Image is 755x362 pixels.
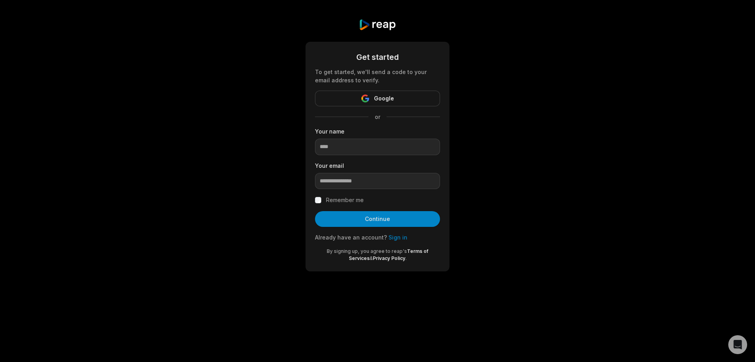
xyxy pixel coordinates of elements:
span: By signing up, you agree to reap's [327,248,407,254]
span: Google [374,94,394,103]
div: Open Intercom Messenger [728,335,747,354]
label: Your name [315,127,440,136]
div: To get started, we'll send a code to your email address to verify. [315,68,440,84]
label: Remember me [326,195,364,205]
a: Privacy Policy [373,255,405,261]
span: Already have an account? [315,234,387,241]
span: & [370,255,373,261]
a: Sign in [389,234,407,241]
button: Google [315,91,440,106]
div: Get started [315,51,440,63]
img: reap [359,19,396,31]
label: Your email [315,162,440,170]
span: or [368,113,387,121]
button: Continue [315,211,440,227]
span: . [405,255,407,261]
